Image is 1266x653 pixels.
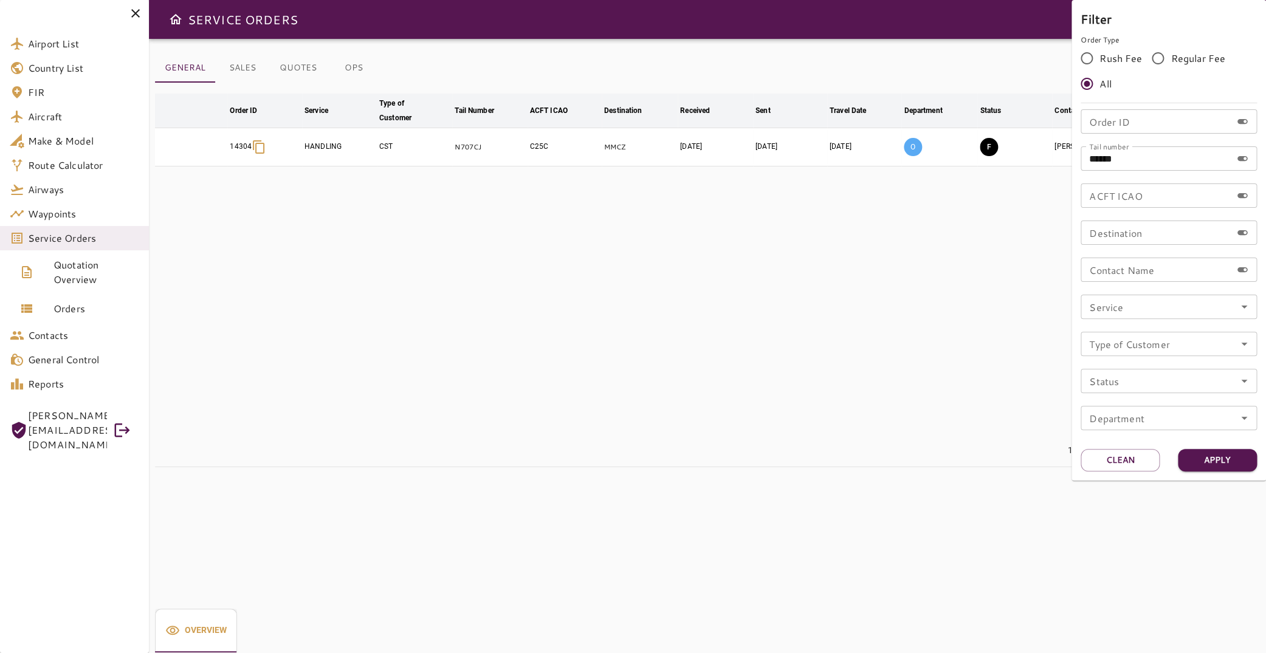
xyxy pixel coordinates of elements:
button: Open [1236,298,1253,315]
span: Regular Fee [1171,51,1225,66]
button: Clean [1081,449,1160,471]
span: Rush Fee [1099,51,1142,66]
button: Open [1236,372,1253,389]
button: Apply [1178,449,1257,471]
div: rushFeeOrder [1081,46,1257,97]
h6: Filter [1081,9,1257,29]
p: Order Type [1081,35,1257,46]
label: Tail number [1089,141,1129,151]
button: Open [1236,335,1253,352]
span: All [1099,77,1111,91]
button: Open [1236,409,1253,426]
